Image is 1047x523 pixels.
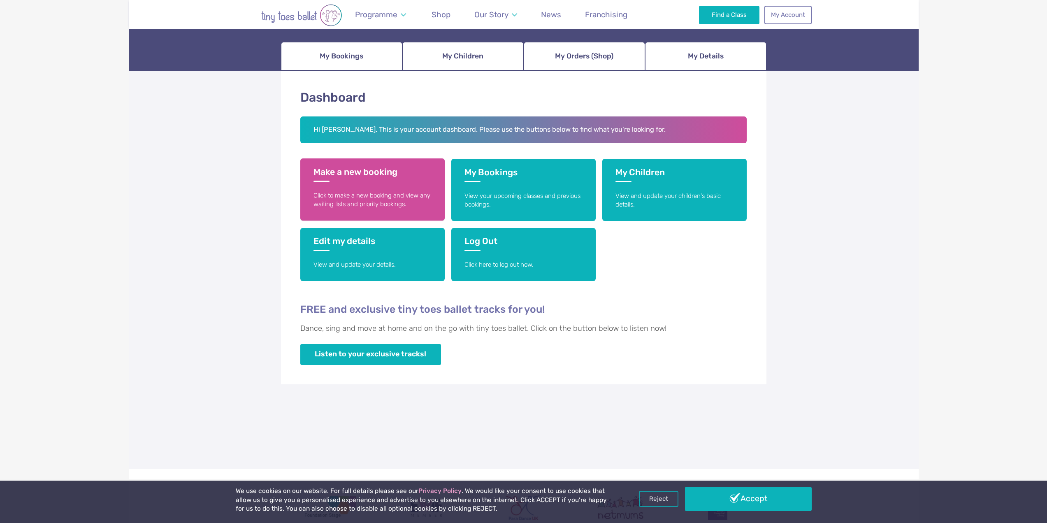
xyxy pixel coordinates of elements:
p: Click to make a new booking and view any waiting lists and priority bookings. [313,191,432,209]
h1: Dashboard [300,89,747,107]
p: Click here to log out now. [464,260,583,269]
a: Make a new booking Click to make a new booking and view any waiting lists and priority bookings. [300,158,445,221]
a: My Bookings [281,42,402,71]
h3: Edit my details [313,236,432,251]
a: Franchising [581,5,631,24]
a: My Children View and update your children's basic details. [602,159,747,221]
span: Franchising [585,10,627,19]
h2: Hi [PERSON_NAME]. This is your account dashboard. Please use the buttons below to find what you'r... [300,116,747,144]
h3: Make a new booking [313,167,432,182]
span: My Details [688,49,724,63]
a: My Children [402,42,524,71]
a: Privacy Policy [418,487,462,495]
span: News [541,10,561,19]
a: Edit my details View and update your details. [300,228,445,281]
span: My Orders (Shop) [555,49,613,63]
p: View and update your details. [313,260,432,269]
span: My Children [442,49,483,63]
a: My Orders (Shop) [524,42,645,71]
a: Find a Class [699,6,759,24]
h3: Log Out [464,236,583,251]
a: Accept [685,487,812,511]
p: Dance, sing and move at home and on the go with tiny toes ballet. Click on the button below to li... [300,323,747,335]
span: Shop [432,10,450,19]
span: My Bookings [320,49,363,63]
a: My Account [764,6,811,24]
h3: My Children [615,167,734,182]
p: View and update your children's basic details. [615,192,734,209]
p: View your upcoming classes and previous bookings. [464,192,583,209]
a: Programme [351,5,410,24]
h4: FREE and exclusive tiny toes ballet tracks for you! [300,303,747,316]
a: My Details [645,42,766,71]
span: Programme [355,10,397,19]
span: Our Story [474,10,508,19]
h3: My Bookings [464,167,583,182]
a: Shop [428,5,455,24]
a: News [537,5,565,24]
a: My Bookings View your upcoming classes and previous bookings. [451,159,596,221]
p: We use cookies on our website. For full details please see our . We would like your consent to us... [236,487,610,514]
a: Log Out Click here to log out now. [451,228,596,281]
a: Reject [639,491,678,507]
img: tiny toes ballet [236,4,367,26]
a: Listen to your exclusive tracks! [300,344,441,365]
a: Our Story [470,5,521,24]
